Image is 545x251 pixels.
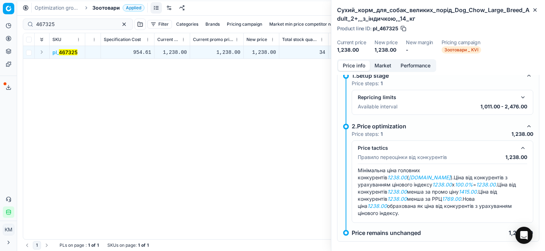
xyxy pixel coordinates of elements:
button: pl_467325 [52,49,77,56]
button: 1 [33,241,41,250]
span: New price [246,37,267,42]
strong: 1 [97,242,99,248]
div: 1,238.00 [157,49,187,56]
span: Current promo price [193,37,233,42]
dt: New price [375,40,397,45]
button: Expand [37,48,46,56]
p: Правило переоцінки від конкурентів [358,154,447,161]
em: 1769.00 [442,196,461,202]
h2: Сухий_корм_для_собак_великих_порід_Dog_Chow_Large_Breed_Adult_2+,_з_індичкою,_14_кг [337,6,539,23]
div: 1,238.00 [193,49,240,56]
p: 1,238.00 [505,154,527,161]
button: Price info [338,61,370,71]
nav: pagination [23,241,51,250]
strong: 1 [138,242,140,248]
strong: of [91,242,96,248]
dt: Pricing campaign [442,40,481,45]
span: ЗоотовариApplied [92,4,144,11]
p: Price steps: [352,80,383,87]
span: SKUs on page : [107,242,137,248]
em: 1238.00 [432,181,452,188]
button: Brands [203,20,223,29]
button: Expand all [37,35,46,44]
button: Go to previous page [23,241,31,250]
button: Categories [173,20,201,29]
dd: 1,238.00 [337,46,366,53]
div: Price tactics [358,144,516,152]
span: pl_ [52,49,77,56]
span: Total stock quantity [282,37,318,42]
em: 100.0% [455,181,473,188]
strong: 1 [381,131,383,137]
a: Optimization groups [35,4,80,11]
em: 1238.00 [476,181,496,188]
span: PLs on page [60,242,84,248]
div: 954.61 [104,49,151,56]
span: SKU [52,37,61,42]
button: КM [3,224,14,235]
em: [DOMAIN_NAME] [409,174,450,180]
span: Current price [157,37,180,42]
nav: breadcrumb [35,4,144,11]
span: Specification Cost [104,37,141,42]
strong: 1 [147,242,149,248]
dt: New margin [406,40,433,45]
p: 1,011.00 - 2,476.00 [480,103,527,110]
strong: 1 [381,80,383,86]
span: Applied [123,4,144,11]
p: Price remains unchanged [352,230,421,236]
span: pl_467325 [373,25,398,32]
p: 1,238.00 [509,230,533,236]
input: Search by SKU or title [36,21,114,28]
em: 1415.00 [459,189,477,195]
div: 1,238.00 [246,49,276,56]
span: Зоотовари _ KVI [442,46,481,53]
button: Performance [396,61,435,71]
button: Filter [147,20,172,29]
mark: 467325 [59,49,77,55]
em: 1238.00 [387,189,407,195]
div: 1.Setup stage [352,71,522,80]
span: Product line ID : [337,26,371,31]
button: Pricing campaign [224,20,265,29]
dd: - [406,46,433,53]
button: Market min price competitor name [266,20,342,29]
span: Нова ціна обрахована як ціна від конкурентів з урахуванням цінового індексу. [358,196,512,216]
p: Available interval [358,103,397,110]
div: Repricing limits [358,94,516,101]
div: 2.Price optimization [352,122,522,130]
dd: 1,238.00 [375,46,397,53]
strong: of [141,242,146,248]
div: 34 [282,49,325,56]
em: 1238.00 [387,174,407,180]
div: Open Intercom Messenger [515,227,533,244]
em: 1238.00 [387,196,407,202]
button: Go to next page [42,241,51,250]
span: Мінімальна ціна головних конкурентів ( ). [358,167,454,180]
em: 1238.00 [367,203,387,209]
strong: 1 [88,242,90,248]
button: Market [370,61,396,71]
span: Зоотовари [92,4,120,11]
div: : [60,242,99,248]
p: Price steps: [352,130,383,138]
p: 1,238.00 [511,130,533,138]
dt: Current price [337,40,366,45]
